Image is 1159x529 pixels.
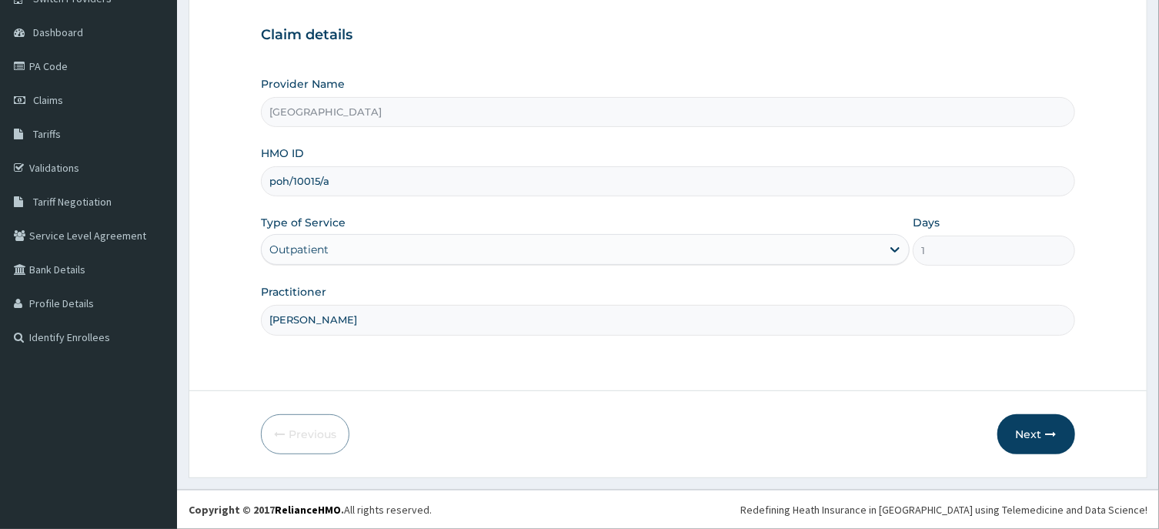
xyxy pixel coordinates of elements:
[913,215,940,230] label: Days
[261,284,326,300] label: Practitioner
[261,27,1074,44] h3: Claim details
[261,76,345,92] label: Provider Name
[177,490,1159,529] footer: All rights reserved.
[261,166,1074,196] input: Enter HMO ID
[269,242,329,257] div: Outpatient
[261,414,349,454] button: Previous
[33,127,61,141] span: Tariffs
[189,503,344,517] strong: Copyright © 2017 .
[33,93,63,107] span: Claims
[275,503,341,517] a: RelianceHMO
[33,195,112,209] span: Tariff Negotiation
[261,146,304,161] label: HMO ID
[261,305,1074,335] input: Enter Name
[997,414,1075,454] button: Next
[33,25,83,39] span: Dashboard
[261,215,346,230] label: Type of Service
[740,502,1147,517] div: Redefining Heath Insurance in [GEOGRAPHIC_DATA] using Telemedicine and Data Science!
